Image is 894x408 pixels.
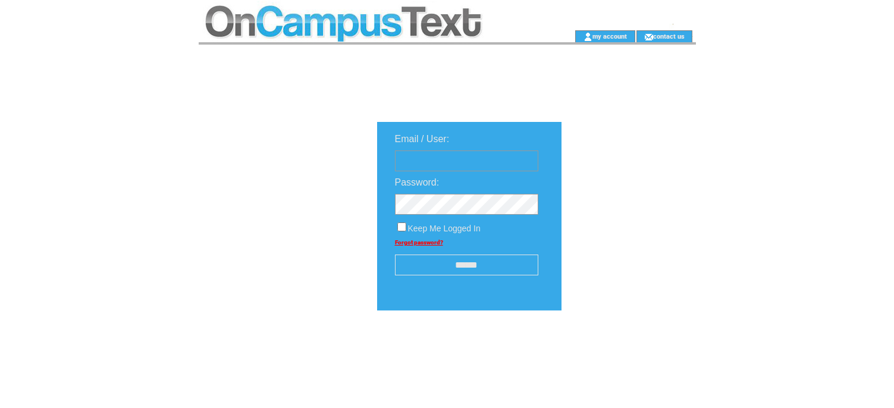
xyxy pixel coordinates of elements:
a: Forgot password? [395,239,443,246]
a: my account [592,32,627,40]
img: account_icon.gif;jsessionid=FA3FCBE377D4E22CC83D7AF93F3B731C [584,32,592,42]
span: Password: [395,177,440,187]
span: Keep Me Logged In [408,224,481,233]
img: transparent.png;jsessionid=FA3FCBE377D4E22CC83D7AF93F3B731C [596,340,655,355]
a: contact us [653,32,685,40]
img: contact_us_icon.gif;jsessionid=FA3FCBE377D4E22CC83D7AF93F3B731C [644,32,653,42]
span: Email / User: [395,134,450,144]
